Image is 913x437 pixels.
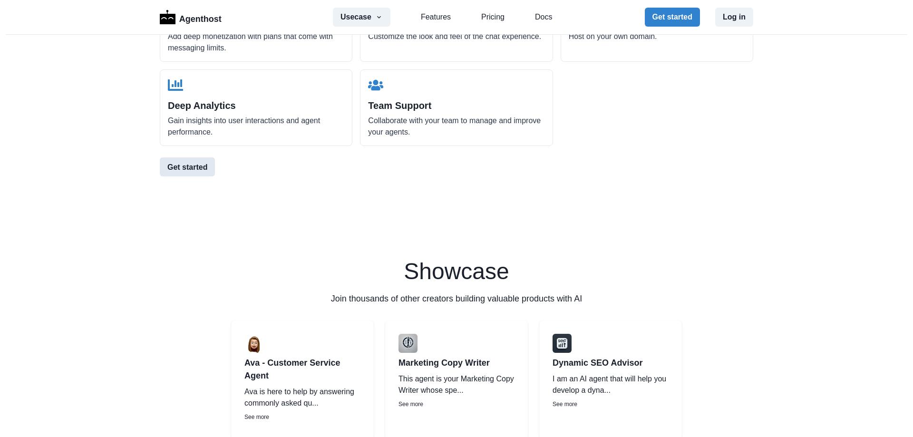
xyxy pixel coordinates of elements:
p: This agent is your Marketing Copy Writer whose spe... [398,373,515,396]
p: Join thousands of other creators building valuable products with AI [331,292,582,305]
button: Log in [715,8,753,27]
p: Gain insights into user interactions and agent performance. [168,115,344,138]
p: Collaborate with your team to manage and improve your agents. [368,115,544,138]
a: Pricing [481,11,505,23]
img: Logo [160,10,175,24]
a: Docs [535,11,552,23]
p: Host on your own domain. [569,31,745,42]
a: Marketing Copy Writer [398,357,515,369]
p: See more [553,400,669,408]
button: Get started [160,157,215,176]
p: Agenthost [179,9,222,26]
p: See more [244,413,360,421]
a: LogoAgenthost [160,9,222,26]
img: user%2F2%2F2d242b93-aaa3-4cbd-aa9c-fc041cf1f639 [553,334,572,353]
h2: Deep Analytics [168,100,344,111]
p: Customize the look and feel of the chat experience. [368,31,544,42]
button: Get started [645,8,700,27]
a: Features [421,11,451,23]
img: user%2F2%2Fdef768d2-bb31-48e1-a725-94a4e8c437fd [398,334,418,353]
p: See more [398,400,515,408]
p: Add deep monetization with plans that come with messaging limits. [168,31,344,54]
h2: Showcase [160,260,753,283]
button: Usecase [333,8,390,27]
p: Ava is here to help by answering commonly asked qu... [244,386,360,409]
p: I am an AI agent that will help you develop a dyna... [553,373,669,396]
a: Ava - Customer Service Agent [244,357,360,382]
img: user%2F2%2Fb7ac5808-39ff-453c-8ce1-b371fabf5c1b [244,334,263,353]
a: Dynamic SEO Advisor [553,357,669,369]
a: Get started [160,157,753,176]
h2: Team Support [368,100,544,111]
